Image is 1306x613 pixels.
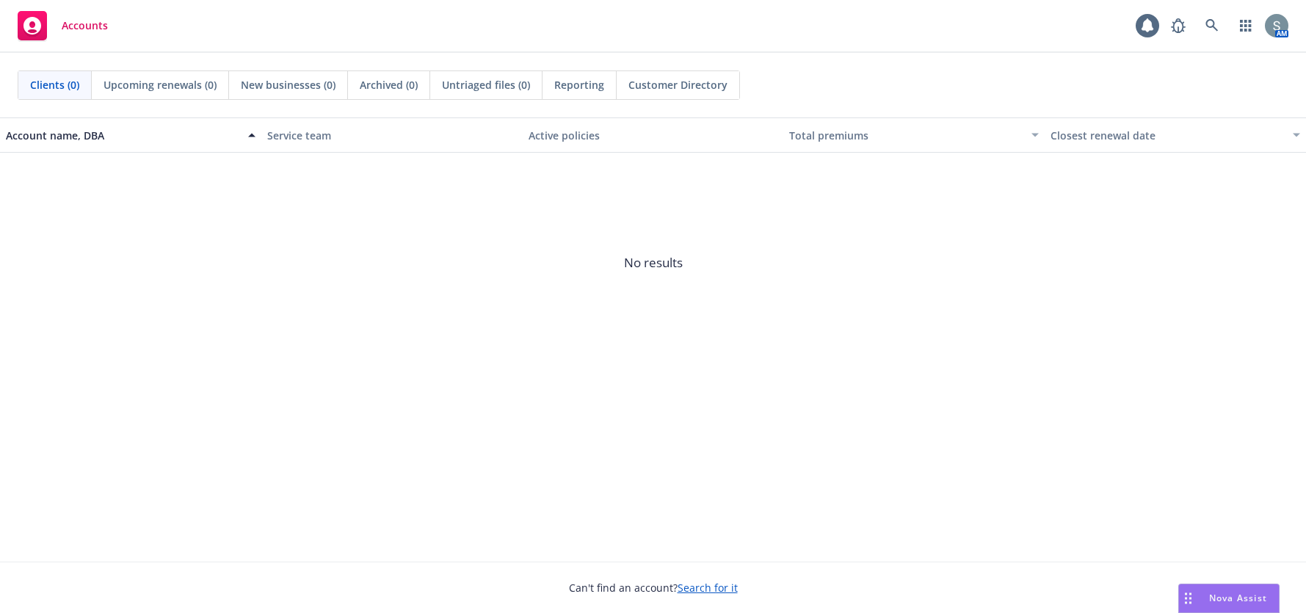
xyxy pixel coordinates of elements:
a: Switch app [1231,11,1260,40]
span: Accounts [62,20,108,32]
span: Nova Assist [1209,592,1267,604]
span: Untriaged files (0) [442,77,530,93]
button: Service team [261,117,523,153]
div: Closest renewal date [1051,128,1284,143]
div: Total premiums [789,128,1023,143]
div: Active policies [529,128,778,143]
a: Accounts [12,5,114,46]
span: New businesses (0) [241,77,335,93]
button: Total premiums [783,117,1045,153]
a: Report a Bug [1164,11,1193,40]
img: photo [1265,14,1288,37]
div: Drag to move [1179,584,1197,612]
button: Active policies [523,117,784,153]
div: Account name, DBA [6,128,239,143]
button: Nova Assist [1178,584,1280,613]
span: Archived (0) [360,77,418,93]
span: Clients (0) [30,77,79,93]
span: Customer Directory [628,77,728,93]
span: Upcoming renewals (0) [104,77,217,93]
a: Search [1197,11,1227,40]
button: Closest renewal date [1045,117,1306,153]
div: Service team [267,128,517,143]
span: Can't find an account? [569,580,738,595]
span: Reporting [554,77,604,93]
a: Search for it [678,581,738,595]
